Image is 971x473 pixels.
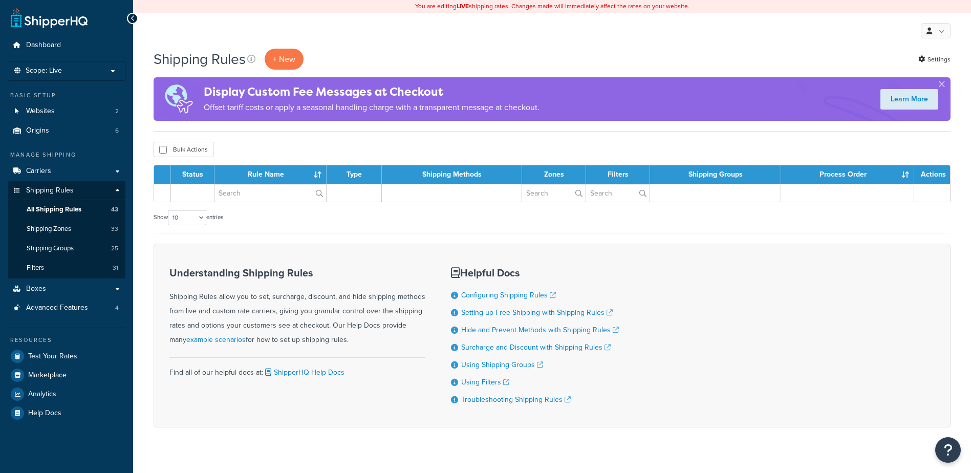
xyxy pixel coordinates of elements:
input: Search [586,184,650,202]
button: Open Resource Center [935,437,961,463]
a: Shipping Groups 25 [8,239,125,258]
div: Manage Shipping [8,150,125,159]
a: Filters 31 [8,259,125,277]
li: Websites [8,102,125,121]
a: Troubleshooting Shipping Rules [461,394,571,405]
a: example scenarios [186,334,246,345]
span: Advanced Features [26,304,88,312]
span: 31 [113,264,118,272]
th: Shipping Methods [382,165,522,184]
a: Advanced Features 4 [8,298,125,317]
a: Help Docs [8,404,125,422]
h3: Understanding Shipping Rules [169,267,425,278]
li: Shipping Rules [8,181,125,278]
li: Origins [8,121,125,140]
a: Using Shipping Groups [461,359,543,370]
b: LIVE [457,2,469,11]
span: Test Your Rates [28,352,77,361]
a: ShipperHQ Home [11,8,88,28]
span: Dashboard [26,41,61,50]
a: Test Your Rates [8,347,125,365]
span: 43 [111,205,118,214]
h1: Shipping Rules [154,49,246,69]
span: Filters [27,264,44,272]
span: Analytics [28,390,56,399]
a: ShipperHQ Help Docs [263,367,344,378]
span: Origins [26,126,49,135]
a: Configuring Shipping Rules [461,290,556,300]
a: Shipping Rules [8,181,125,200]
a: Websites 2 [8,102,125,121]
li: Shipping Groups [8,239,125,258]
h3: Helpful Docs [451,267,619,278]
span: 6 [115,126,119,135]
div: Basic Setup [8,91,125,100]
th: Filters [586,165,650,184]
th: Actions [914,165,950,184]
span: Marketplace [28,371,67,380]
span: Websites [26,107,55,116]
span: Boxes [26,285,46,293]
button: Bulk Actions [154,142,213,157]
a: Using Filters [461,377,509,388]
div: Resources [8,336,125,345]
span: Shipping Rules [26,186,74,195]
th: Shipping Groups [650,165,781,184]
input: Search [214,184,326,202]
p: Offset tariff costs or apply a seasonal handling charge with a transparent message at checkout. [204,100,540,115]
a: Carriers [8,162,125,181]
div: Find all of our helpful docs at: [169,357,425,380]
span: 33 [111,225,118,233]
span: 25 [111,244,118,253]
li: Filters [8,259,125,277]
a: Learn More [880,89,938,110]
th: Process Order [781,165,914,184]
span: 4 [115,304,119,312]
h4: Display Custom Fee Messages at Checkout [204,83,540,100]
a: Setting up Free Shipping with Shipping Rules [461,307,613,318]
span: Scope: Live [26,67,62,75]
a: Shipping Zones 33 [8,220,125,239]
a: All Shipping Rules 43 [8,200,125,219]
span: All Shipping Rules [27,205,81,214]
a: Analytics [8,385,125,403]
li: Shipping Zones [8,220,125,239]
li: Advanced Features [8,298,125,317]
a: Surcharge and Discount with Shipping Rules [461,342,611,353]
p: + New [265,49,304,70]
img: duties-banner-06bc72dcb5fe05cb3f9472aba00be2ae8eb53ab6f0d8bb03d382ba314ac3c341.png [154,77,204,121]
a: Settings [918,52,951,67]
a: Hide and Prevent Methods with Shipping Rules [461,325,619,335]
th: Type [327,165,382,184]
li: All Shipping Rules [8,200,125,219]
a: Boxes [8,279,125,298]
span: Carriers [26,167,51,176]
span: Help Docs [28,409,61,418]
a: Origins 6 [8,121,125,140]
select: Showentries [168,210,206,225]
a: Dashboard [8,36,125,55]
span: Shipping Groups [27,244,74,253]
label: Show entries [154,210,223,225]
div: Shipping Rules allow you to set, surcharge, discount, and hide shipping methods from live and cus... [169,267,425,347]
th: Status [171,165,214,184]
th: Zones [522,165,586,184]
th: Rule Name [214,165,327,184]
input: Search [522,184,586,202]
span: Shipping Zones [27,225,71,233]
a: Marketplace [8,366,125,384]
span: 2 [115,107,119,116]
